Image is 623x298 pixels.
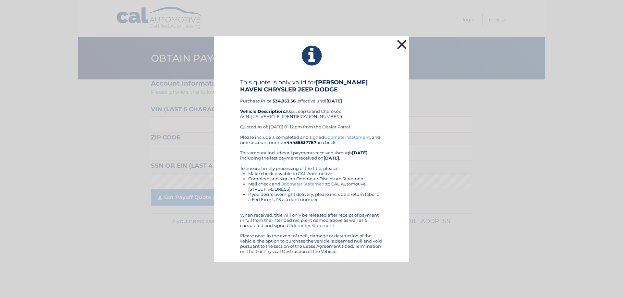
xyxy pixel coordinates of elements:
[240,135,383,254] div: Please include a completed and signed , and note account number on check. This amount includes al...
[240,109,285,114] strong: Vehicle Description:
[287,140,316,145] b: 44455537787
[324,135,370,140] a: Odometer Statement
[395,38,408,51] button: ×
[324,155,339,161] b: [DATE]
[288,223,334,228] a: Odometer Statement
[273,98,296,103] b: $34,953.56
[240,79,383,135] div: Purchase Price: , effective until 2023 Jeep Grand Cherokee (VIN: [US_VEHICLE_IDENTIFICATION_NUMBE...
[352,150,368,155] b: [DATE]
[248,192,383,202] li: If you desire overnight delivery, please include a return label or a Fed Ex or UPS account number.
[248,171,383,176] li: Make check payable to CAL Automotive
[240,79,383,93] h4: This quote is only valid for
[240,79,368,93] b: [PERSON_NAME] HAVEN CHRYSLER JEEP DODGE
[326,98,342,103] b: [DATE]
[280,181,326,186] a: Odometer Statement
[248,176,383,181] li: Complete and sign an Odometer Disclosure Statement
[248,181,383,192] li: Mail check and to CAL Automotive, [STREET_ADDRESS]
